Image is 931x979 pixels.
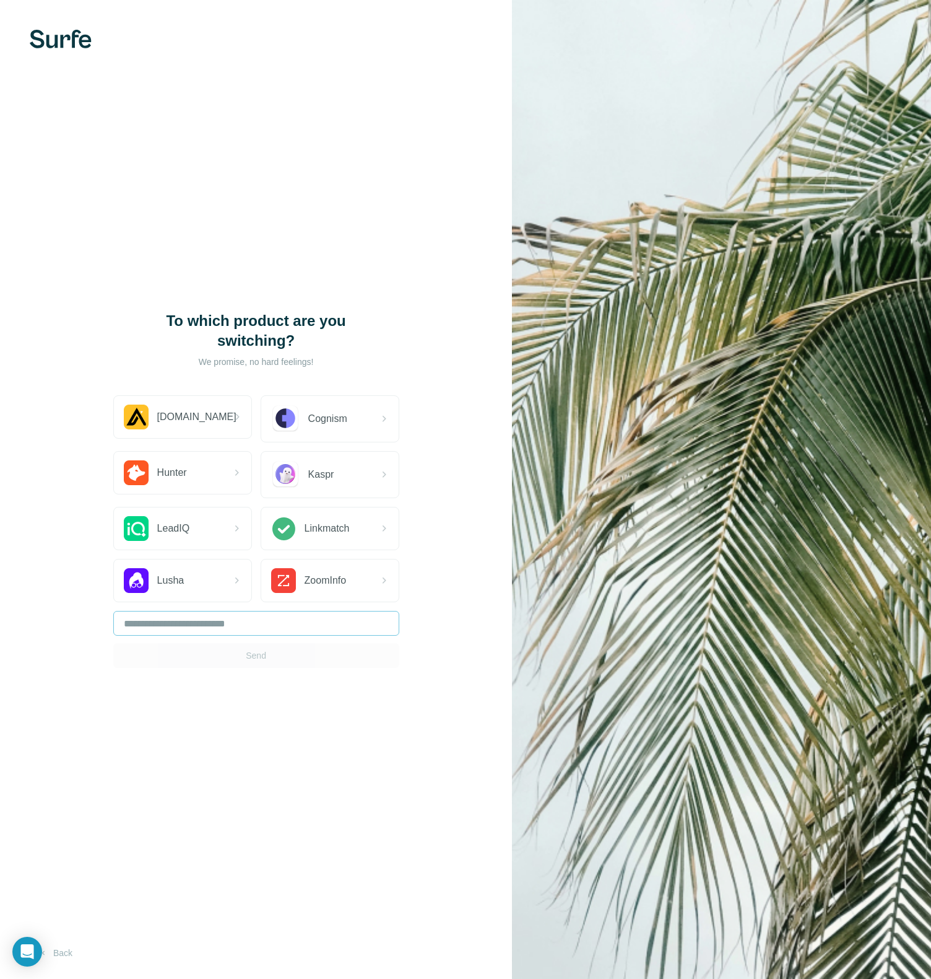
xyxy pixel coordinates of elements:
img: Kaspr Logo [271,460,300,489]
p: We promise, no hard feelings! [132,356,380,368]
span: [DOMAIN_NAME] [157,410,236,424]
span: Kaspr [308,467,334,482]
span: LeadIQ [157,521,189,536]
span: Lusha [157,573,184,588]
h1: To which product are you switching? [132,311,380,351]
span: Linkmatch [305,521,350,536]
img: Hunter.io Logo [124,460,149,485]
img: Lusha Logo [124,568,149,593]
img: ZoomInfo Logo [271,568,296,593]
img: Linkmatch Logo [271,516,296,541]
div: Open Intercom Messenger [12,937,42,967]
span: ZoomInfo [305,573,347,588]
button: Back [30,942,81,964]
img: Cognism Logo [271,405,300,433]
span: Cognism [308,411,347,426]
img: Apollo.io Logo [124,405,149,429]
span: Hunter [157,465,187,480]
img: LeadIQ Logo [124,516,149,541]
img: Surfe's logo [30,30,92,48]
